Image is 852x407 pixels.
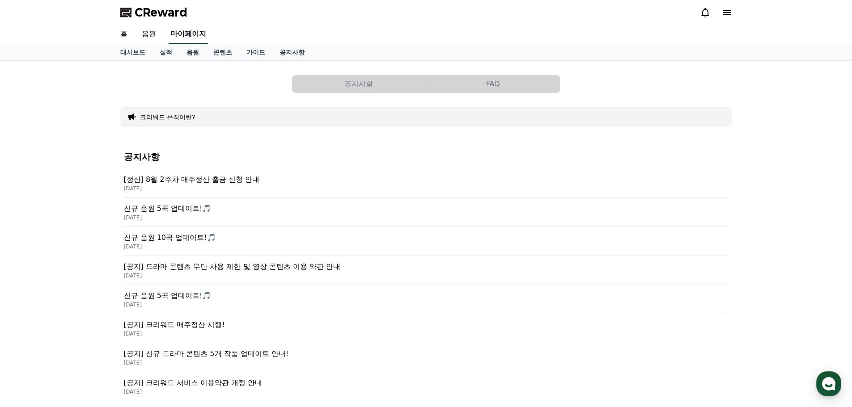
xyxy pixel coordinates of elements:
[82,297,93,304] span: 대화
[124,330,729,337] p: [DATE]
[135,25,163,44] a: 음원
[113,25,135,44] a: 홈
[124,174,729,185] p: [정산] 8월 2주차 매주정산 출금 신청 안내
[124,301,729,308] p: [DATE]
[124,261,729,272] p: [공지] 드라마 콘텐츠 무단 사용 제한 및 영상 콘텐츠 이용 약관 안내
[206,44,239,60] a: 콘텐츠
[124,343,729,372] a: [공지] 신규 드라마 콘텐츠 5개 작품 업데이트 안내! [DATE]
[124,198,729,227] a: 신규 음원 5곡 업데이트!🎵 [DATE]
[124,203,729,214] p: 신규 음원 5곡 업데이트!🎵
[153,44,179,60] a: 실적
[169,25,208,44] a: 마이페이지
[124,232,729,243] p: 신규 음원 10곡 업데이트!🎵
[239,44,272,60] a: 가이드
[179,44,206,60] a: 음원
[124,314,729,343] a: [공지] 크리워드 매주정산 시행! [DATE]
[124,319,729,330] p: [공지] 크리워드 매주정산 시행!
[124,359,729,366] p: [DATE]
[292,75,426,93] button: 공지사항
[124,388,729,395] p: [DATE]
[113,44,153,60] a: 대시보드
[124,378,729,388] p: [공지] 크리워드 서비스 이용약관 개정 안내
[124,169,729,198] a: [정산] 8월 2주차 매주정산 출금 신청 안내 [DATE]
[135,5,187,20] span: CReward
[272,44,312,60] a: 공지사항
[124,214,729,221] p: [DATE]
[59,283,115,306] a: 대화
[124,285,729,314] a: 신규 음원 5곡 업데이트!🎵 [DATE]
[124,372,729,401] a: [공지] 크리워드 서비스 이용약관 개정 안내 [DATE]
[140,113,195,122] button: 크리워드 뮤직이란?
[124,152,729,162] h4: 공지사항
[124,243,729,250] p: [DATE]
[124,256,729,285] a: [공지] 드라마 콘텐츠 무단 사용 제한 및 영상 콘텐츠 이용 약관 안내 [DATE]
[28,297,34,304] span: 홈
[426,75,560,93] button: FAQ
[124,272,729,279] p: [DATE]
[124,185,729,192] p: [DATE]
[138,297,149,304] span: 설정
[124,290,729,301] p: 신규 음원 5곡 업데이트!🎵
[120,5,187,20] a: CReward
[124,348,729,359] p: [공지] 신규 드라마 콘텐츠 5개 작품 업데이트 안내!
[124,227,729,256] a: 신규 음원 10곡 업데이트!🎵 [DATE]
[3,283,59,306] a: 홈
[115,283,172,306] a: 설정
